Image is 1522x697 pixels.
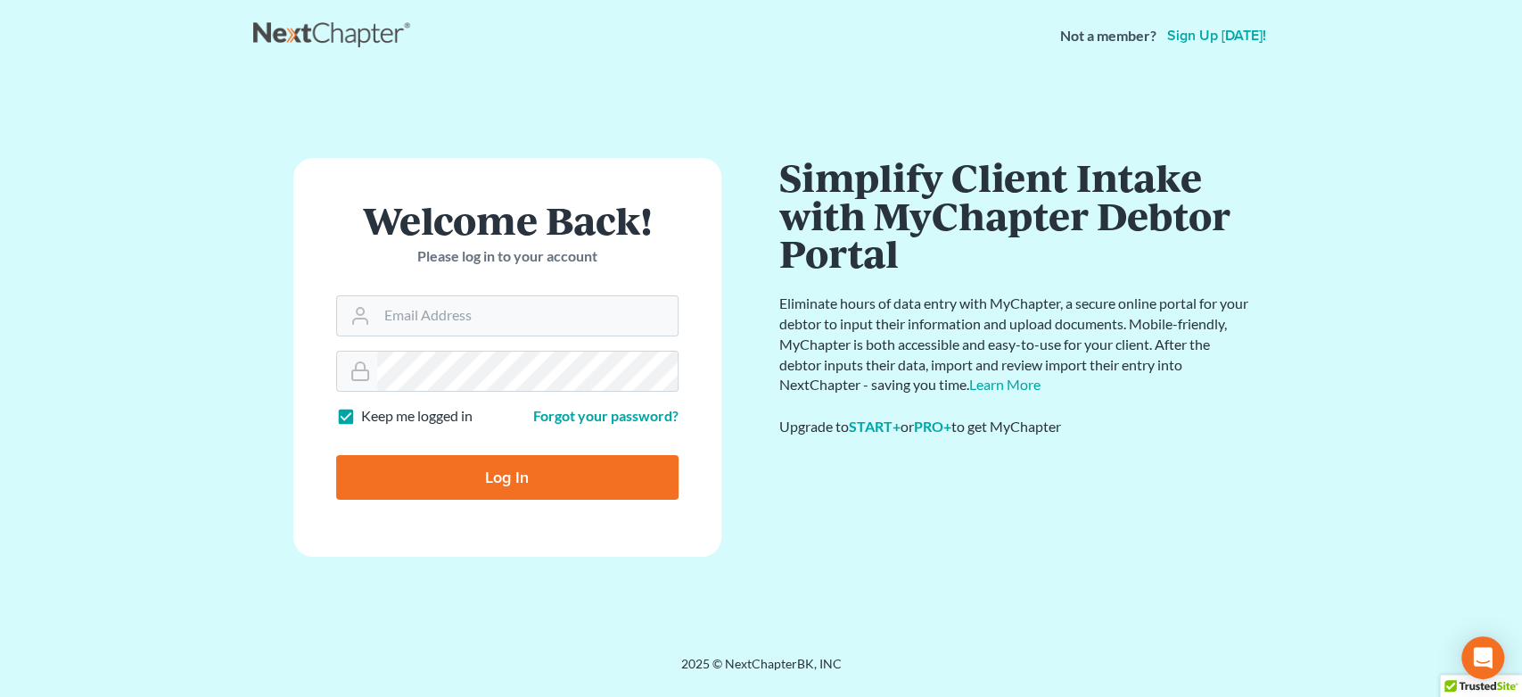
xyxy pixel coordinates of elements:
label: Keep me logged in [361,406,473,427]
a: Learn More [969,376,1041,393]
p: Please log in to your account [336,246,679,267]
a: PRO+ [914,418,951,435]
h1: Simplify Client Intake with MyChapter Debtor Portal [779,158,1252,272]
strong: Not a member? [1060,26,1156,46]
div: Open Intercom Messenger [1461,636,1504,679]
h1: Welcome Back! [336,201,679,239]
input: Log In [336,455,679,500]
input: Email Address [377,296,678,336]
a: Forgot your password? [533,407,679,424]
a: START+ [849,418,901,435]
a: Sign up [DATE]! [1164,29,1270,43]
div: 2025 © NextChapterBK, INC [253,655,1270,687]
p: Eliminate hours of data entry with MyChapter, a secure online portal for your debtor to input the... [779,294,1252,395]
div: Upgrade to or to get MyChapter [779,417,1252,437]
